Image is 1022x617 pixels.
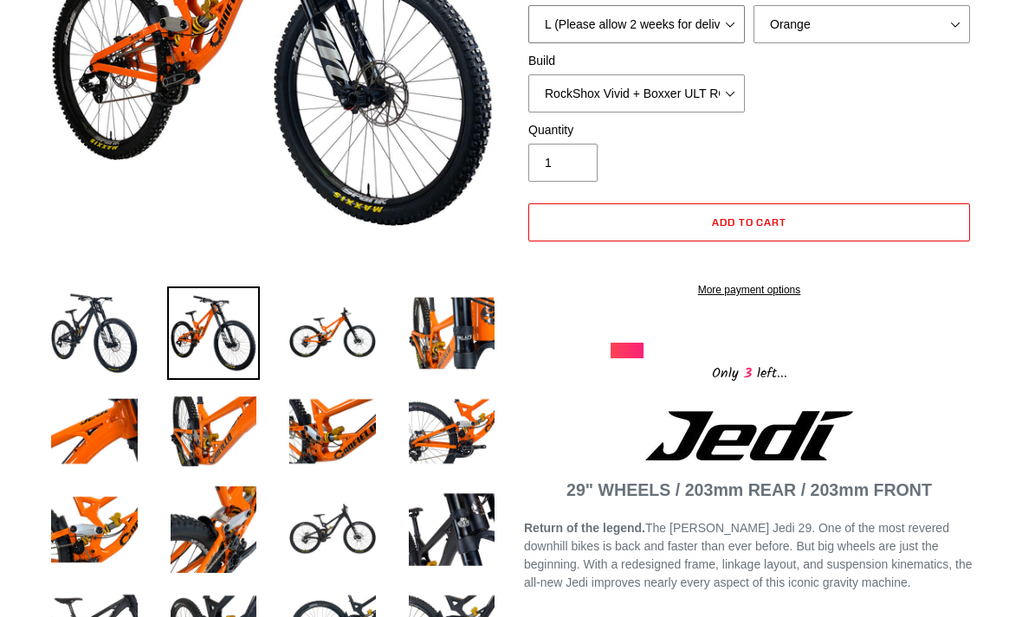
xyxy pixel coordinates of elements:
button: Add to cart [528,203,970,241]
img: Load image into Gallery viewer, JEDI 29 - Complete Bike [167,385,261,479]
img: Load image into Gallery viewer, JEDI 29 - Complete Bike [405,385,499,479]
img: Load image into Gallery viewer, JEDI 29 - Complete Bike [286,286,379,380]
img: Load image into Gallery viewer, JEDI 29 - Complete Bike [405,483,499,576]
img: Load image into Gallery viewer, JEDI 29 - Complete Bike [167,286,261,380]
img: Load image into Gallery viewer, JEDI 29 - Complete Bike [405,286,499,380]
img: Load image into Gallery viewer, JEDI 29 - Complete Bike [48,385,141,479]
span: 3 [739,363,757,384]
a: More payment options [528,282,970,298]
strong: Return of the legend. [524,521,645,535]
img: Load image into Gallery viewer, JEDI 29 - Complete Bike [48,286,141,380]
img: Jedi Logo [645,411,853,460]
label: Build [528,52,745,70]
label: Quantity [528,121,745,139]
img: Load image into Gallery viewer, JEDI 29 - Complete Bike [48,483,141,576]
span: Add to cart [712,215,787,228]
img: Load image into Gallery viewer, JEDI 29 - Complete Bike [167,483,261,576]
img: Load image into Gallery viewer, JEDI 29 - Complete Bike [286,385,379,479]
strong: 29" WHEELS / 203mm REAR / 203mm FRONT [566,480,932,499]
div: Only left... [611,358,888,385]
p: The [PERSON_NAME] Jedi 29. One of the most revered downhill bikes is back and faster than ever be... [524,519,974,592]
img: Load image into Gallery viewer, JEDI 29 - Complete Bike [286,483,379,576]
